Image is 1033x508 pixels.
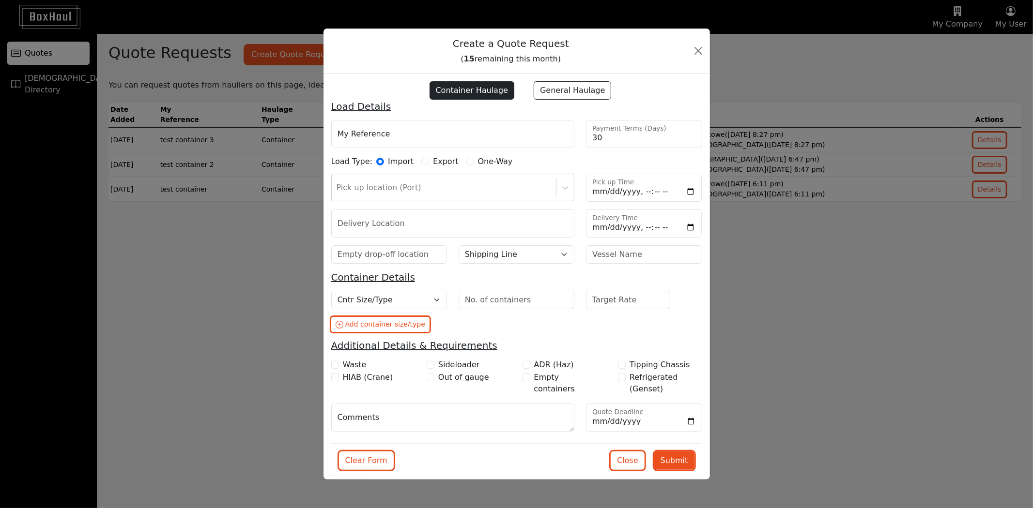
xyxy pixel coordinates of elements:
[331,271,702,283] h5: Container Details
[534,359,574,371] label: ADR (Haz)
[438,372,489,383] label: Out of gauge
[691,43,706,59] button: Close
[331,209,575,238] input: Delivery Location
[534,81,611,100] label: General Haulage
[331,157,373,166] h6: Load Type:
[586,245,702,264] input: Vessel Name
[534,372,599,395] label: Empty containers
[331,36,691,65] h1: Create a Quote Request
[345,319,425,329] div: Add container size/type
[461,54,463,63] span: (
[430,81,515,100] label: Container Haulage
[331,245,447,264] input: Empty drop-off location
[343,372,393,383] label: HIAB (Crane)
[586,403,702,432] input: Deadline
[464,54,475,63] span: 15
[586,120,702,148] input: Payment Terms
[586,174,702,202] input: Pick up Time
[339,451,394,470] button: Clear Form
[433,156,458,167] label: Export
[478,156,513,167] label: One-Way
[654,451,694,470] button: Submit
[586,209,702,238] input: Delivery Time
[630,359,690,371] label: Tipping Chassis
[343,359,367,371] label: Waste
[586,291,670,309] input: Target Rate
[459,245,574,264] select: Select a shipping line
[475,54,561,63] span: remaining this month)
[611,451,645,470] button: Close
[331,317,430,332] button: Add container size/type
[331,120,575,148] input: My Reference
[630,372,694,395] label: Refrigerated (Genset)
[438,359,479,371] label: Sideloader
[331,340,702,351] h5: Additional Details & Requirements
[331,291,447,309] select: Select a shipping line
[459,291,574,309] input: No. of containers
[331,101,702,112] h5: Load Details
[388,156,414,167] label: Import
